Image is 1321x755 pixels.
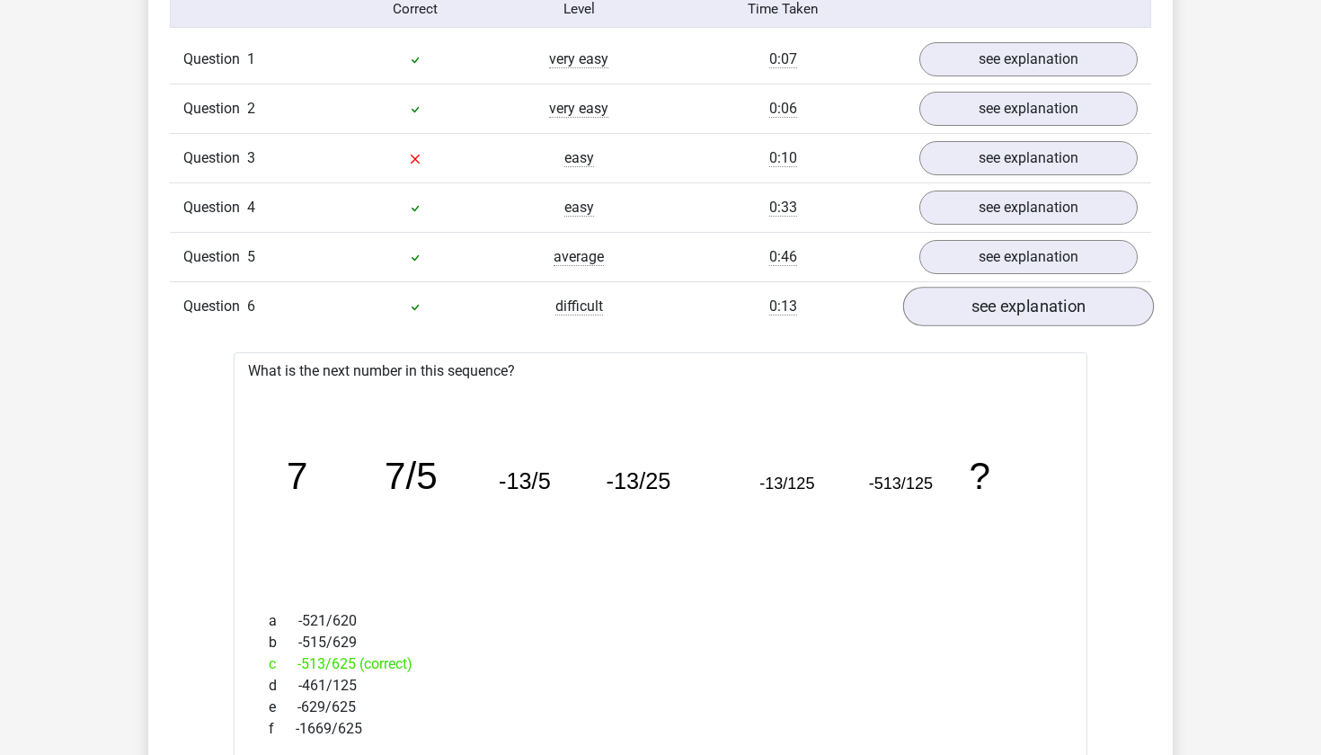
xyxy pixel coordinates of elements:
span: 0:10 [769,149,797,167]
tspan: -13/5 [499,468,551,493]
span: 1 [247,50,255,67]
div: -1669/625 [255,718,1066,740]
span: Question [183,246,247,268]
span: f [269,718,296,740]
tspan: ? [969,455,989,497]
tspan: -13/125 [759,475,814,493]
span: d [269,675,298,697]
tspan: 7 [287,455,307,497]
span: 0:07 [769,50,797,68]
span: 3 [247,149,255,166]
a: see explanation [903,287,1154,326]
div: -461/125 [255,675,1066,697]
div: -515/629 [255,632,1066,653]
a: see explanation [919,240,1138,274]
span: easy [564,149,594,167]
span: 4 [247,199,255,216]
a: see explanation [919,42,1138,76]
span: b [269,632,298,653]
span: 5 [247,248,255,265]
span: 0:06 [769,100,797,118]
span: e [269,697,297,718]
span: very easy [549,100,608,118]
div: -629/625 [255,697,1066,718]
span: c [269,653,297,675]
span: Question [183,296,247,317]
a: see explanation [919,141,1138,175]
span: easy [564,199,594,217]
span: Question [183,147,247,169]
span: Question [183,49,247,70]
span: average [554,248,604,266]
a: see explanation [919,92,1138,126]
span: Question [183,98,247,120]
div: -513/625 (correct) [255,653,1066,675]
span: 0:33 [769,199,797,217]
tspan: -13/25 [607,468,671,493]
span: a [269,610,298,632]
span: 0:46 [769,248,797,266]
span: 2 [247,100,255,117]
span: very easy [549,50,608,68]
div: -521/620 [255,610,1066,632]
tspan: -513/125 [869,475,933,493]
a: see explanation [919,191,1138,225]
span: difficult [555,298,603,315]
span: 0:13 [769,298,797,315]
span: 6 [247,298,255,315]
span: Question [183,197,247,218]
tspan: 7/5 [385,455,438,497]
